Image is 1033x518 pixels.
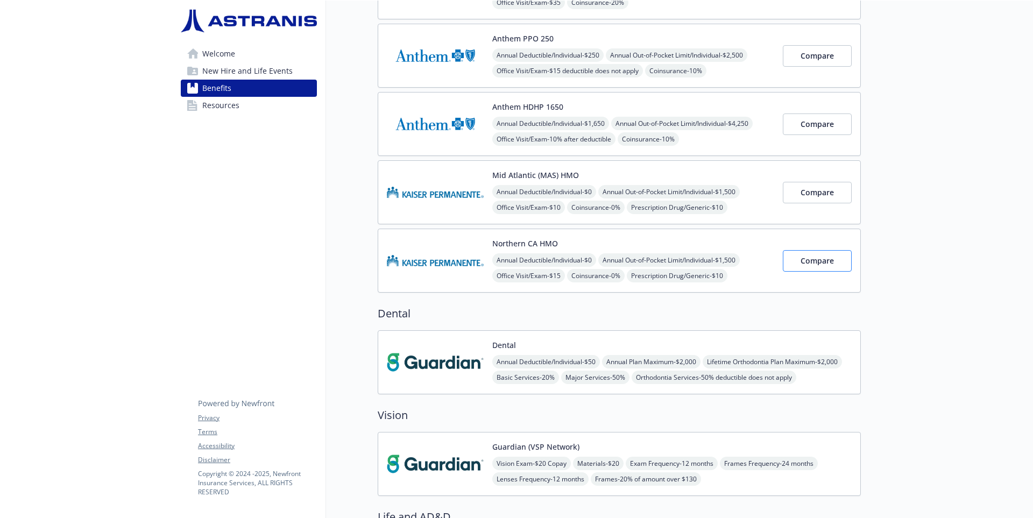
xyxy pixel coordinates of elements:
[492,269,565,282] span: Office Visit/Exam - $15
[492,371,559,384] span: Basic Services - 20%
[626,457,718,470] span: Exam Frequency - 12 months
[720,457,818,470] span: Frames Frequency - 24 months
[378,306,861,322] h2: Dental
[645,64,706,77] span: Coinsurance - 10%
[783,250,852,272] button: Compare
[492,33,554,44] button: Anthem PPO 250
[801,119,834,129] span: Compare
[611,117,753,130] span: Annual Out-of-Pocket Limit/Individual - $4,250
[492,64,643,77] span: Office Visit/Exam - $15 deductible does not apply
[492,339,516,351] button: Dental
[181,62,317,80] a: New Hire and Life Events
[492,48,604,62] span: Annual Deductible/Individual - $250
[783,45,852,67] button: Compare
[492,117,609,130] span: Annual Deductible/Individual - $1,650
[378,407,861,423] h2: Vision
[492,185,596,198] span: Annual Deductible/Individual - $0
[492,132,615,146] span: Office Visit/Exam - 10% after deductible
[492,472,589,486] span: Lenses Frequency - 12 months
[202,62,293,80] span: New Hire and Life Events
[598,253,740,267] span: Annual Out-of-Pocket Limit/Individual - $1,500
[783,113,852,135] button: Compare
[598,185,740,198] span: Annual Out-of-Pocket Limit/Individual - $1,500
[492,457,571,470] span: Vision Exam - $20 Copay
[387,339,484,385] img: Guardian carrier logo
[181,80,317,97] a: Benefits
[198,413,316,423] a: Privacy
[492,201,565,214] span: Office Visit/Exam - $10
[181,97,317,114] a: Resources
[387,169,484,215] img: Kaiser Permanente Insurance Company carrier logo
[783,182,852,203] button: Compare
[573,457,624,470] span: Materials - $20
[198,469,316,496] p: Copyright © 2024 - 2025 , Newfront Insurance Services, ALL RIGHTS RESERVED
[567,269,625,282] span: Coinsurance - 0%
[591,472,701,486] span: Frames - 20% of amount over $130
[492,441,579,452] button: Guardian (VSP Network)
[198,427,316,437] a: Terms
[387,101,484,147] img: Anthem Blue Cross carrier logo
[198,455,316,465] a: Disclaimer
[198,441,316,451] a: Accessibility
[492,101,563,112] button: Anthem HDHP 1650
[387,238,484,283] img: Kaiser Permanente Insurance Company carrier logo
[181,45,317,62] a: Welcome
[492,169,579,181] button: Mid Atlantic (MAS) HMO
[618,132,679,146] span: Coinsurance - 10%
[202,97,239,114] span: Resources
[387,441,484,487] img: Guardian carrier logo
[202,80,231,97] span: Benefits
[632,371,796,384] span: Orthodontia Services - 50% deductible does not apply
[606,48,747,62] span: Annual Out-of-Pocket Limit/Individual - $2,500
[801,187,834,197] span: Compare
[492,355,600,368] span: Annual Deductible/Individual - $50
[387,33,484,79] img: Anthem Blue Cross carrier logo
[202,45,235,62] span: Welcome
[492,238,558,249] button: Northern CA HMO
[627,201,727,214] span: Prescription Drug/Generic - $10
[602,355,701,368] span: Annual Plan Maximum - $2,000
[492,253,596,267] span: Annual Deductible/Individual - $0
[801,51,834,61] span: Compare
[561,371,629,384] span: Major Services - 50%
[801,256,834,266] span: Compare
[567,201,625,214] span: Coinsurance - 0%
[627,269,727,282] span: Prescription Drug/Generic - $10
[703,355,842,368] span: Lifetime Orthodontia Plan Maximum - $2,000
